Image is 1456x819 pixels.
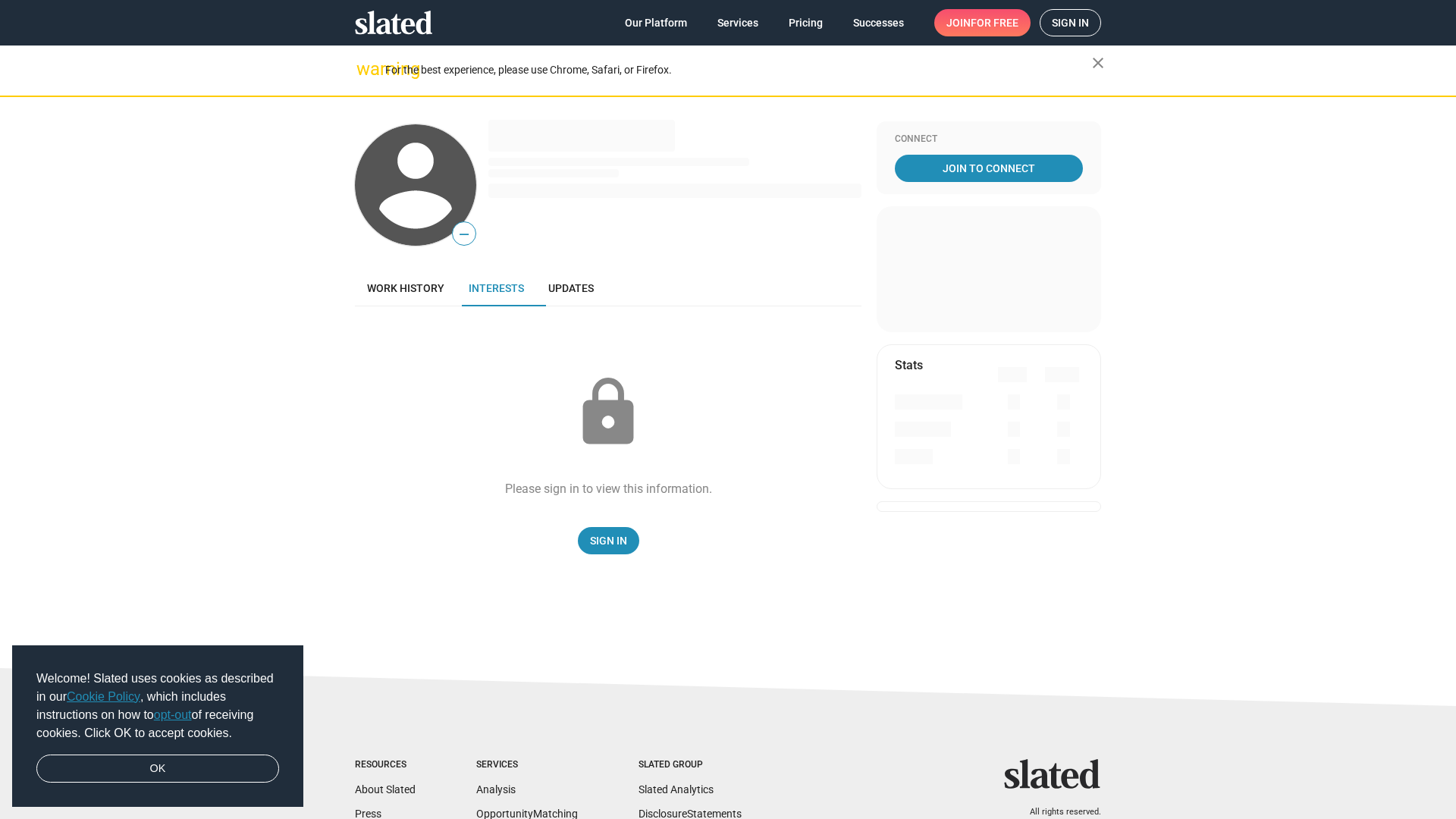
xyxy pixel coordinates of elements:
div: Services [476,759,578,771]
mat-card-title: Stats [895,357,923,373]
span: for free [971,9,1018,36]
div: Please sign in to view this information. [505,481,712,497]
div: Connect [895,133,1083,146]
a: Work history [355,270,457,306]
div: Slated Group [639,759,742,771]
span: Welcome! Slated uses cookies as described in our , which includes instructions on how to of recei... [36,670,279,742]
span: Join [946,9,1018,36]
span: Services [717,9,758,36]
span: Updates [548,282,594,294]
a: Slated Analytics [639,783,714,795]
div: cookieconsent [12,645,303,808]
a: Pricing [777,9,835,36]
a: About Slated [355,783,416,795]
a: opt-out [154,708,192,721]
span: — [453,224,475,244]
a: Joinfor free [934,9,1031,36]
a: Join To Connect [895,155,1083,182]
span: Interests [469,282,524,294]
a: Interests [457,270,536,306]
a: Sign in [1040,9,1101,36]
span: Pricing [789,9,823,36]
a: Successes [841,9,916,36]
a: dismiss cookie message [36,755,279,783]
span: Successes [853,9,904,36]
a: Our Platform [613,9,699,36]
span: Sign In [590,527,627,554]
div: Resources [355,759,416,771]
a: Analysis [476,783,516,795]
span: Work history [367,282,444,294]
a: Sign In [578,527,639,554]
mat-icon: lock [570,375,646,450]
span: Join To Connect [898,155,1080,182]
a: Cookie Policy [67,690,140,703]
mat-icon: warning [356,60,375,78]
mat-icon: close [1089,54,1107,72]
a: Services [705,9,770,36]
span: Sign in [1052,10,1089,36]
div: For the best experience, please use Chrome, Safari, or Firefox. [385,60,1092,80]
a: Updates [536,270,606,306]
span: Our Platform [625,9,687,36]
